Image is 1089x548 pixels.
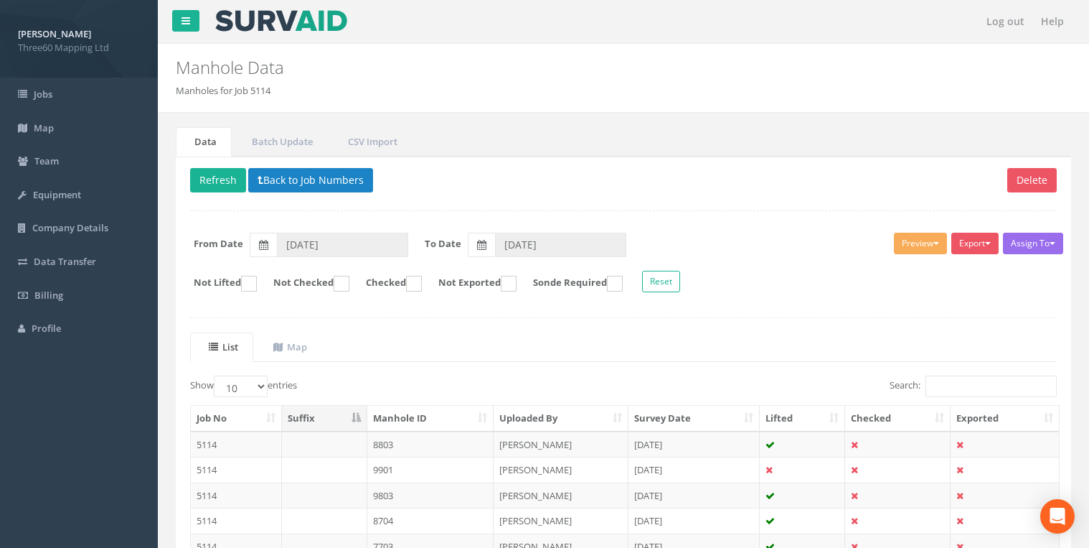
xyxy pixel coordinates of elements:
[367,406,494,432] th: Manhole ID: activate to sort column ascending
[277,233,408,257] input: From Date
[495,233,626,257] input: To Date
[760,406,846,432] th: Lifted: activate to sort column ascending
[845,406,951,432] th: Checked: activate to sort column ascending
[494,483,628,508] td: [PERSON_NAME]
[951,233,999,254] button: Export
[190,168,246,192] button: Refresh
[329,127,412,157] a: CSV Import
[628,457,760,483] td: [DATE]
[925,376,1057,397] input: Search:
[34,255,96,268] span: Data Transfer
[494,406,628,432] th: Uploaded By: activate to sort column ascending
[18,41,140,55] span: Three60 Mapping Ltd
[519,276,623,292] label: Sonde Required
[628,483,760,508] td: [DATE]
[233,127,328,157] a: Batch Update
[18,24,140,54] a: [PERSON_NAME] Three60 Mapping Ltd
[425,237,461,251] label: To Date
[255,333,322,362] a: Map
[32,221,108,234] span: Company Details
[1003,233,1063,254] button: Assign To
[176,84,270,98] li: Manholes for Job 5114
[191,508,282,534] td: 5114
[367,483,494,508] td: 9803
[367,508,494,534] td: 8704
[628,508,760,534] td: [DATE]
[628,432,760,458] td: [DATE]
[34,289,63,302] span: Billing
[352,276,422,292] label: Checked
[894,233,947,254] button: Preview
[367,432,494,458] td: 8803
[32,322,61,335] span: Profile
[424,276,517,292] label: Not Exported
[34,154,59,167] span: Team
[191,483,282,508] td: 5114
[191,457,282,483] td: 5114
[209,340,238,353] uib-tab-heading: List
[494,432,628,458] td: [PERSON_NAME]
[191,406,282,432] th: Job No: activate to sort column ascending
[1040,499,1075,534] div: Open Intercom Messenger
[890,376,1057,397] label: Search:
[367,457,494,483] td: 9901
[34,121,54,134] span: Map
[176,58,918,77] h2: Manhole Data
[179,276,257,292] label: Not Lifted
[191,432,282,458] td: 5114
[190,333,253,362] a: List
[259,276,349,292] label: Not Checked
[951,406,1059,432] th: Exported: activate to sort column ascending
[33,188,81,201] span: Equipment
[628,406,760,432] th: Survey Date: activate to sort column ascending
[34,88,52,101] span: Jobs
[190,376,297,397] label: Show entries
[494,457,628,483] td: [PERSON_NAME]
[273,340,307,353] uib-tab-heading: Map
[282,406,367,432] th: Suffix: activate to sort column descending
[1007,168,1057,192] button: Delete
[214,376,268,397] select: Showentries
[248,168,373,192] button: Back to Job Numbers
[194,237,243,251] label: From Date
[18,27,91,40] strong: [PERSON_NAME]
[642,271,680,292] button: Reset
[176,127,232,157] a: Data
[494,508,628,534] td: [PERSON_NAME]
